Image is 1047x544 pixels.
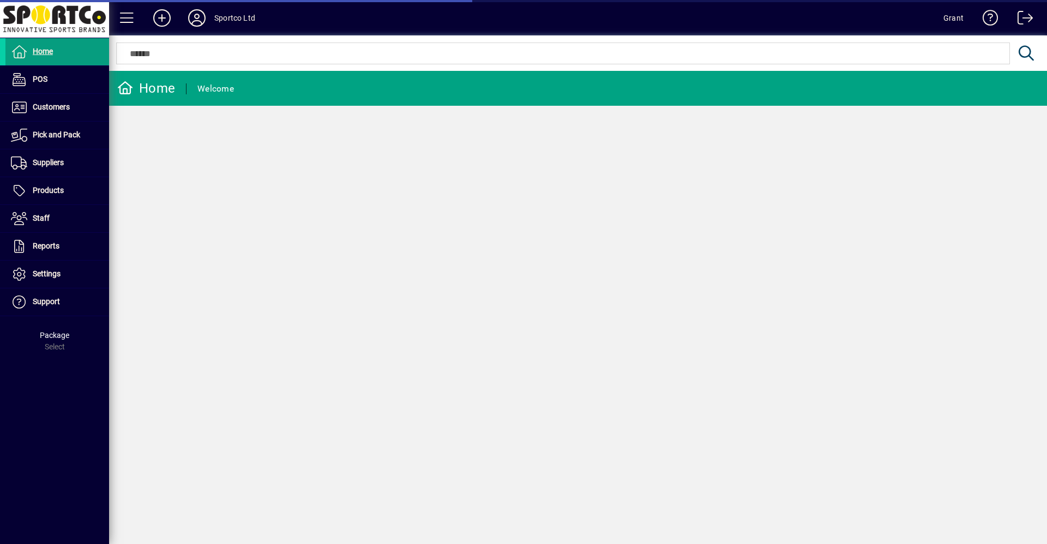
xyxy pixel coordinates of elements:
a: Customers [5,94,109,121]
button: Add [145,8,179,28]
span: Products [33,186,64,195]
a: Suppliers [5,149,109,177]
div: Grant [943,9,964,27]
a: POS [5,66,109,93]
span: POS [33,75,47,83]
span: Staff [33,214,50,222]
a: Logout [1009,2,1033,38]
button: Profile [179,8,214,28]
a: Support [5,288,109,316]
div: Sportco Ltd [214,9,255,27]
span: Reports [33,241,59,250]
span: Home [33,47,53,56]
span: Suppliers [33,158,64,167]
span: Customers [33,102,70,111]
a: Staff [5,205,109,232]
div: Welcome [197,80,234,98]
span: Pick and Pack [33,130,80,139]
div: Home [117,80,175,97]
span: Package [40,331,69,340]
span: Settings [33,269,61,278]
a: Settings [5,261,109,288]
a: Pick and Pack [5,122,109,149]
span: Support [33,297,60,306]
a: Knowledge Base [974,2,998,38]
a: Products [5,177,109,204]
a: Reports [5,233,109,260]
